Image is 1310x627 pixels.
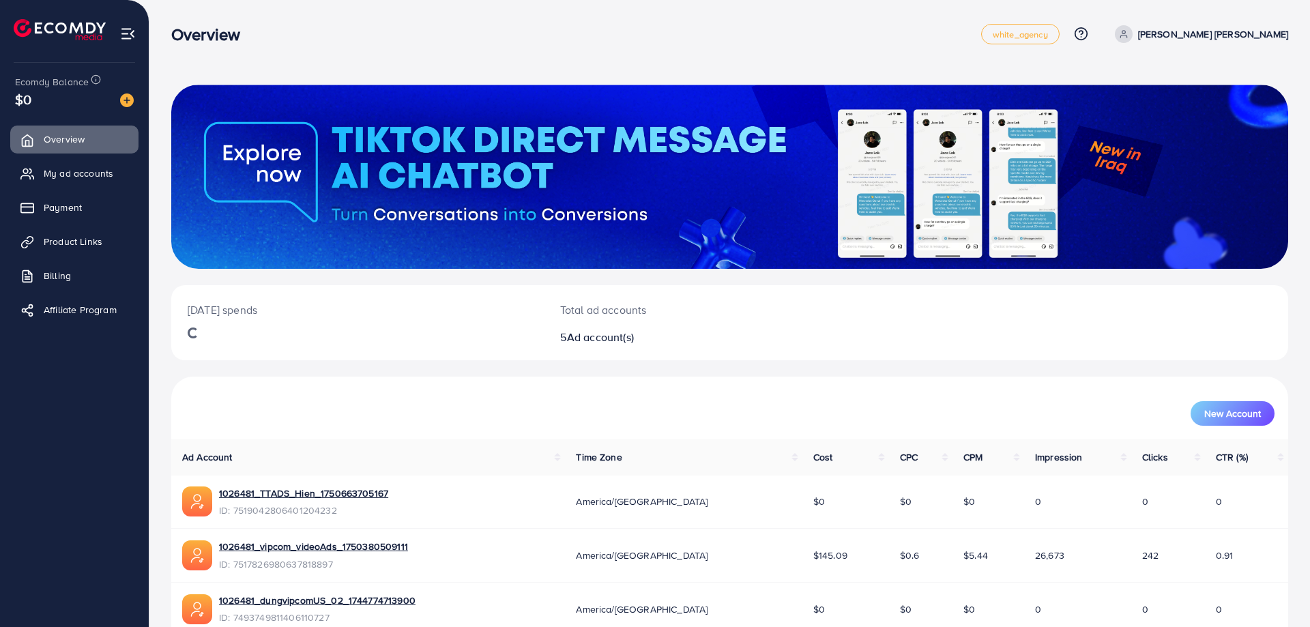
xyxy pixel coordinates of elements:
[44,201,82,214] span: Payment
[1204,409,1261,418] span: New Account
[963,495,975,508] span: $0
[219,504,388,517] span: ID: 7519042806401204232
[993,30,1048,39] span: white_agency
[44,166,113,180] span: My ad accounts
[171,25,251,44] h3: Overview
[560,302,806,318] p: Total ad accounts
[1142,450,1168,464] span: Clicks
[182,486,212,516] img: ic-ads-acc.e4c84228.svg
[182,450,233,464] span: Ad Account
[576,495,708,508] span: America/[GEOGRAPHIC_DATA]
[900,450,918,464] span: CPC
[219,594,416,607] a: 1026481_dungvipcomUS_02_1744774713900
[1216,602,1222,616] span: 0
[1142,602,1148,616] span: 0
[1035,602,1041,616] span: 0
[576,549,708,562] span: America/[GEOGRAPHIC_DATA]
[120,26,136,42] img: menu
[1138,26,1288,42] p: [PERSON_NAME] [PERSON_NAME]
[44,303,117,317] span: Affiliate Program
[10,296,139,323] a: Affiliate Program
[15,75,89,89] span: Ecomdy Balance
[44,235,102,248] span: Product Links
[182,540,212,570] img: ic-ads-acc.e4c84228.svg
[1035,450,1083,464] span: Impression
[567,330,634,345] span: Ad account(s)
[1191,401,1275,426] button: New Account
[1035,549,1064,562] span: 26,673
[981,24,1060,44] a: white_agency
[963,549,988,562] span: $5.44
[219,540,408,553] a: 1026481_vipcom_videoAds_1750380509111
[560,331,806,344] h2: 5
[10,160,139,187] a: My ad accounts
[813,549,847,562] span: $145.09
[120,93,134,107] img: image
[219,486,388,500] a: 1026481_TTADS_Hien_1750663705167
[44,269,71,282] span: Billing
[1035,495,1041,508] span: 0
[10,228,139,255] a: Product Links
[576,450,622,464] span: Time Zone
[1216,495,1222,508] span: 0
[813,450,833,464] span: Cost
[10,194,139,221] a: Payment
[1216,450,1248,464] span: CTR (%)
[963,450,982,464] span: CPM
[813,495,825,508] span: $0
[10,126,139,153] a: Overview
[10,262,139,289] a: Billing
[900,549,920,562] span: $0.6
[1142,495,1148,508] span: 0
[1142,549,1159,562] span: 242
[963,602,975,616] span: $0
[219,611,416,624] span: ID: 7493749811406110727
[813,602,825,616] span: $0
[14,19,106,40] img: logo
[900,495,912,508] span: $0
[15,89,31,109] span: $0
[900,602,912,616] span: $0
[44,132,85,146] span: Overview
[182,594,212,624] img: ic-ads-acc.e4c84228.svg
[1216,549,1234,562] span: 0.91
[188,302,527,318] p: [DATE] spends
[219,557,408,571] span: ID: 7517826980637818897
[576,602,708,616] span: America/[GEOGRAPHIC_DATA]
[1109,25,1288,43] a: [PERSON_NAME] [PERSON_NAME]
